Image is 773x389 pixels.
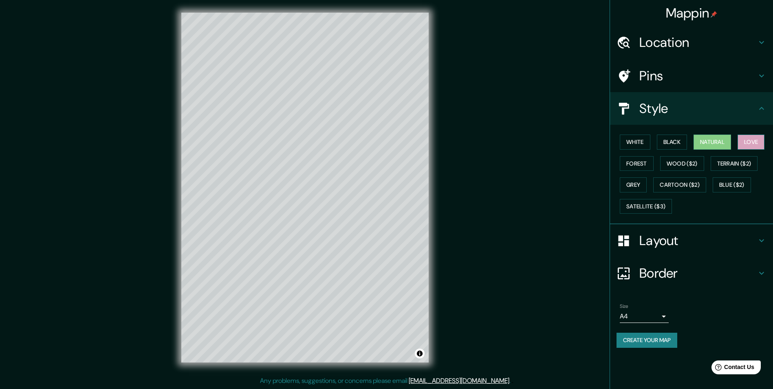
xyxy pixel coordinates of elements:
button: Terrain ($2) [711,156,758,171]
div: Pins [610,60,773,92]
button: Natural [694,135,731,150]
h4: Layout [639,232,757,249]
button: Black [657,135,687,150]
p: Any problems, suggestions, or concerns please email . [260,376,511,386]
button: Satellite ($3) [620,199,672,214]
button: Create your map [617,333,677,348]
div: A4 [620,310,669,323]
div: . [511,376,512,386]
h4: Mappin [666,5,718,21]
div: Style [610,92,773,125]
div: Location [610,26,773,59]
button: Wood ($2) [660,156,704,171]
a: [EMAIL_ADDRESS][DOMAIN_NAME] [409,376,509,385]
h4: Location [639,34,757,51]
button: Toggle attribution [415,349,425,358]
button: Grey [620,177,647,192]
iframe: Help widget launcher [700,357,764,380]
img: pin-icon.png [711,11,717,18]
div: . [512,376,513,386]
button: Blue ($2) [713,177,751,192]
button: Cartoon ($2) [653,177,706,192]
h4: Pins [639,68,757,84]
div: Layout [610,224,773,257]
button: White [620,135,650,150]
label: Size [620,303,628,310]
button: Forest [620,156,654,171]
button: Love [738,135,764,150]
h4: Border [639,265,757,281]
h4: Style [639,100,757,117]
div: Border [610,257,773,290]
